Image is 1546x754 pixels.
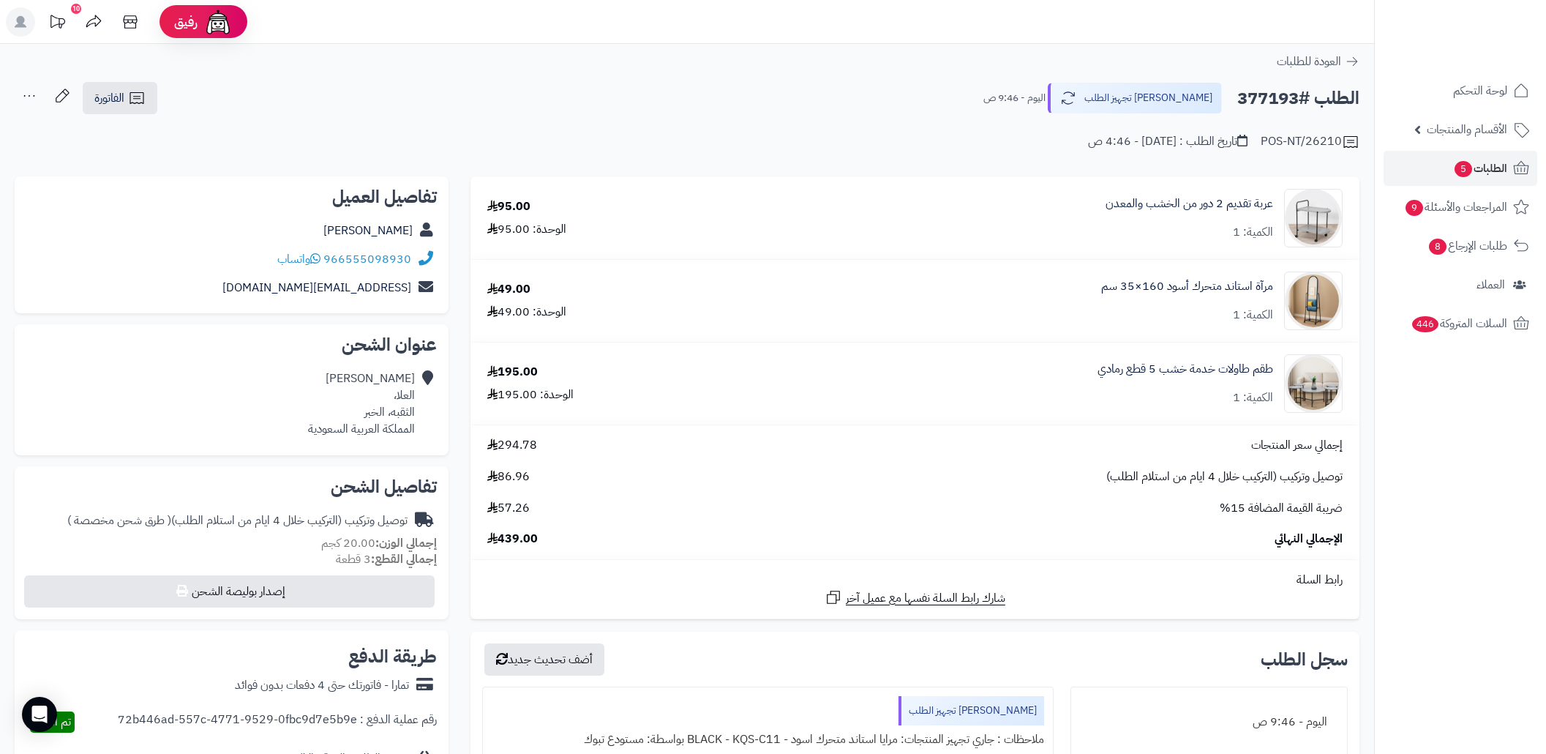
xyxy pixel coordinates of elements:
span: 439.00 [487,531,538,548]
span: 294.78 [487,437,537,454]
a: واتساب [277,250,320,268]
h2: تفاصيل العميل [26,188,437,206]
a: مرآة استاند متحرك أسود 160×35 سم [1101,278,1273,295]
div: Open Intercom Messenger [22,697,57,732]
a: لوحة التحكم [1384,73,1537,108]
span: الطلبات [1453,158,1507,179]
a: 966555098930 [323,250,411,268]
a: طقم طاولات خدمة خشب 5 قطع رمادي [1097,361,1273,378]
a: العودة للطلبات [1277,53,1359,70]
a: تحديثات المنصة [39,7,75,40]
h2: طريقة الدفع [348,648,437,665]
img: logo-2.png [1446,37,1532,67]
div: الكمية: 1 [1233,307,1273,324]
div: الوحدة: 195.00 [487,387,574,403]
span: العملاء [1476,275,1505,295]
h2: تفاصيل الشحن [26,478,437,496]
span: 446 [1412,316,1438,332]
div: اليوم - 9:46 ص [1080,708,1338,736]
span: العودة للطلبات [1277,53,1341,70]
span: توصيل وتركيب (التركيب خلال 4 ايام من استلام الطلب) [1106,469,1343,485]
strong: إجمالي الوزن: [375,534,437,552]
div: [PERSON_NAME] العلا، الثقبه، الخبر المملكة العربية السعودية [308,370,415,437]
div: 195.00 [487,364,538,381]
button: [PERSON_NAME] تجهيز الطلب [1048,83,1222,113]
span: طلبات الإرجاع [1427,236,1507,256]
span: ضريبة القيمة المضافة 15% [1220,500,1343,517]
span: الأقسام والمنتجات [1427,119,1507,140]
span: الفاتورة [94,89,124,107]
div: [PERSON_NAME] تجهيز الطلب [898,696,1044,725]
img: 1741544573-1-90x90.jpg [1285,189,1342,247]
div: الكمية: 1 [1233,389,1273,406]
span: 9 [1406,200,1423,216]
div: تمارا - فاتورتك حتى 4 دفعات بدون فوائد [235,677,409,694]
a: السلات المتروكة446 [1384,306,1537,341]
span: رفيق [174,13,198,31]
div: رابط السلة [476,572,1354,589]
div: 10 [71,4,81,14]
a: [EMAIL_ADDRESS][DOMAIN_NAME] [222,279,411,296]
span: السلات المتروكة [1411,313,1507,334]
div: الوحدة: 49.00 [487,304,566,321]
span: لوحة التحكم [1453,81,1507,101]
span: المراجعات والأسئلة [1404,197,1507,217]
h2: الطلب #377193 [1237,83,1359,113]
div: توصيل وتركيب (التركيب خلال 4 ايام من استلام الطلب) [67,512,408,529]
img: ai-face.png [203,7,233,37]
div: الوحدة: 95.00 [487,221,566,238]
div: ملاحظات : جاري تجهيز المنتجات: مرايا استاند متحرك اسود - BLACK - KQS-C11 بواسطة: مستودع تبوك [492,725,1044,754]
span: إجمالي سعر المنتجات [1251,437,1343,454]
a: طلبات الإرجاع8 [1384,228,1537,264]
span: شارك رابط السلة نفسها مع عميل آخر [846,590,1005,607]
span: 57.26 [487,500,530,517]
a: [PERSON_NAME] [323,222,413,239]
strong: إجمالي القطع: [371,550,437,568]
span: الإجمالي النهائي [1275,531,1343,548]
span: 86.96 [487,469,530,485]
button: أضف تحديث جديد [484,643,604,676]
a: الطلبات5 [1384,151,1537,186]
img: 1753188072-1-90x90.jpg [1285,272,1342,330]
img: 1756381667-1-90x90.jpg [1285,354,1342,413]
a: الفاتورة [83,82,157,114]
small: 3 قطعة [336,550,437,568]
span: ( طرق شحن مخصصة ) [67,512,171,529]
a: عربة تقديم 2 دور من الخشب والمعدن [1106,195,1273,212]
a: المراجعات والأسئلة9 [1384,190,1537,225]
div: الكمية: 1 [1233,224,1273,241]
h2: عنوان الشحن [26,336,437,354]
a: العملاء [1384,267,1537,302]
div: تاريخ الطلب : [DATE] - 4:46 ص [1088,133,1247,150]
h3: سجل الطلب [1261,651,1348,668]
div: 49.00 [487,281,530,298]
span: 5 [1455,161,1472,177]
small: 20.00 كجم [321,534,437,552]
div: رقم عملية الدفع : 72b446ad-557c-4771-9529-0fbc9d7e5b9e [118,712,437,733]
div: 95.00 [487,198,530,215]
a: شارك رابط السلة نفسها مع عميل آخر [825,589,1005,607]
span: 8 [1429,239,1446,255]
small: اليوم - 9:46 ص [983,91,1046,105]
button: إصدار بوليصة الشحن [24,575,435,608]
div: POS-NT/26210 [1261,133,1359,151]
